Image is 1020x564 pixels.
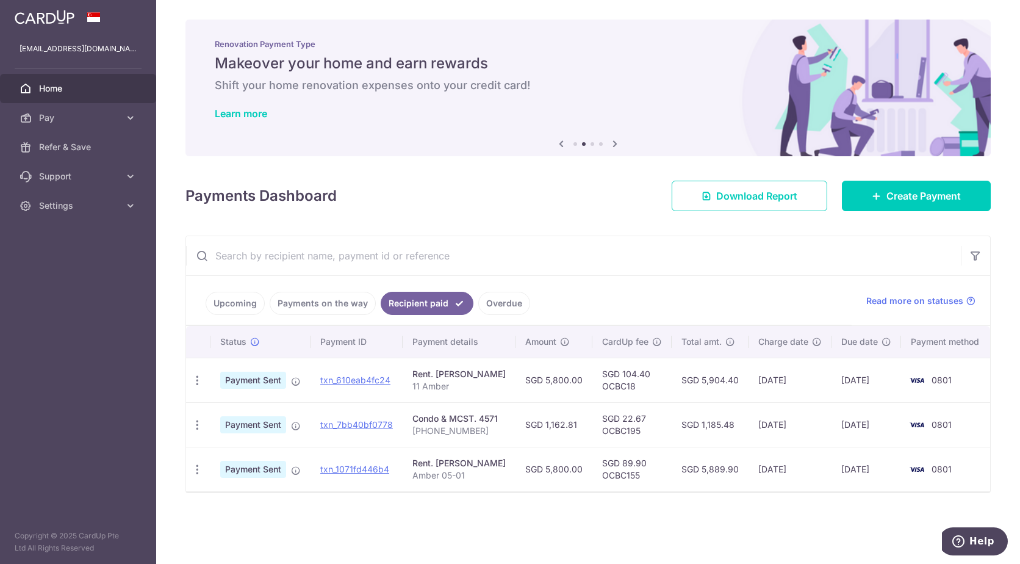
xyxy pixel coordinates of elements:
img: Renovation banner [185,20,991,156]
a: Read more on statuses [866,295,975,307]
span: Support [39,170,120,183]
a: Create Payment [842,181,991,211]
td: SGD 5,800.00 [515,358,592,402]
th: Payment method [901,326,994,358]
span: Charge date [758,336,808,348]
span: Payment Sent [220,461,286,478]
td: SGD 104.40 OCBC18 [592,358,672,402]
td: [DATE] [831,358,901,402]
img: Bank Card [905,418,929,432]
span: Settings [39,200,120,212]
td: [DATE] [831,402,901,447]
img: Bank Card [905,462,929,477]
a: txn_1071fd446b4 [320,464,389,474]
span: Read more on statuses [866,295,963,307]
p: Amber 05-01 [412,469,506,482]
iframe: Opens a widget where you can find more information [942,527,1008,558]
div: Rent. [PERSON_NAME] [412,368,506,380]
a: Overdue [478,292,530,315]
img: Bank Card [905,373,929,388]
a: txn_7bb40bf0778 [320,419,393,430]
td: SGD 22.67 OCBC195 [592,402,672,447]
div: Rent. [PERSON_NAME] [412,457,506,469]
a: txn_610eab4fc24 [320,375,390,385]
a: Learn more [215,107,267,120]
p: [EMAIL_ADDRESS][DOMAIN_NAME] [20,43,137,55]
a: Upcoming [206,292,265,315]
span: Payment Sent [220,416,286,433]
th: Payment ID [311,326,403,358]
td: SGD 89.90 OCBC155 [592,447,672,491]
span: Download Report [716,189,797,203]
h5: Makeover your home and earn rewards [215,54,961,73]
span: 0801 [932,419,952,430]
h4: Payments Dashboard [185,185,337,207]
span: Home [39,82,120,95]
span: Refer & Save [39,141,120,153]
div: Condo & MCST. 4571 [412,413,506,425]
span: Status [220,336,246,348]
span: 0801 [932,464,952,474]
td: SGD 5,800.00 [515,447,592,491]
a: Recipient paid [381,292,473,315]
td: [DATE] [749,402,831,447]
span: 0801 [932,375,952,385]
p: [PHONE_NUMBER] [412,425,506,437]
td: SGD 5,889.90 [672,447,749,491]
td: [DATE] [831,447,901,491]
h6: Shift your home renovation expenses onto your credit card! [215,78,961,93]
td: SGD 5,904.40 [672,358,749,402]
span: Due date [841,336,878,348]
th: Payment details [403,326,515,358]
span: Total amt. [681,336,722,348]
img: CardUp [15,10,74,24]
p: Renovation Payment Type [215,39,961,49]
span: Create Payment [886,189,961,203]
td: SGD 1,185.48 [672,402,749,447]
p: 11 Amber [412,380,506,392]
input: Search by recipient name, payment id or reference [186,236,961,275]
span: CardUp fee [602,336,648,348]
span: Pay [39,112,120,124]
span: Payment Sent [220,372,286,389]
a: Download Report [672,181,827,211]
span: Amount [525,336,556,348]
td: [DATE] [749,358,831,402]
a: Payments on the way [270,292,376,315]
td: SGD 1,162.81 [515,402,592,447]
td: [DATE] [749,447,831,491]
